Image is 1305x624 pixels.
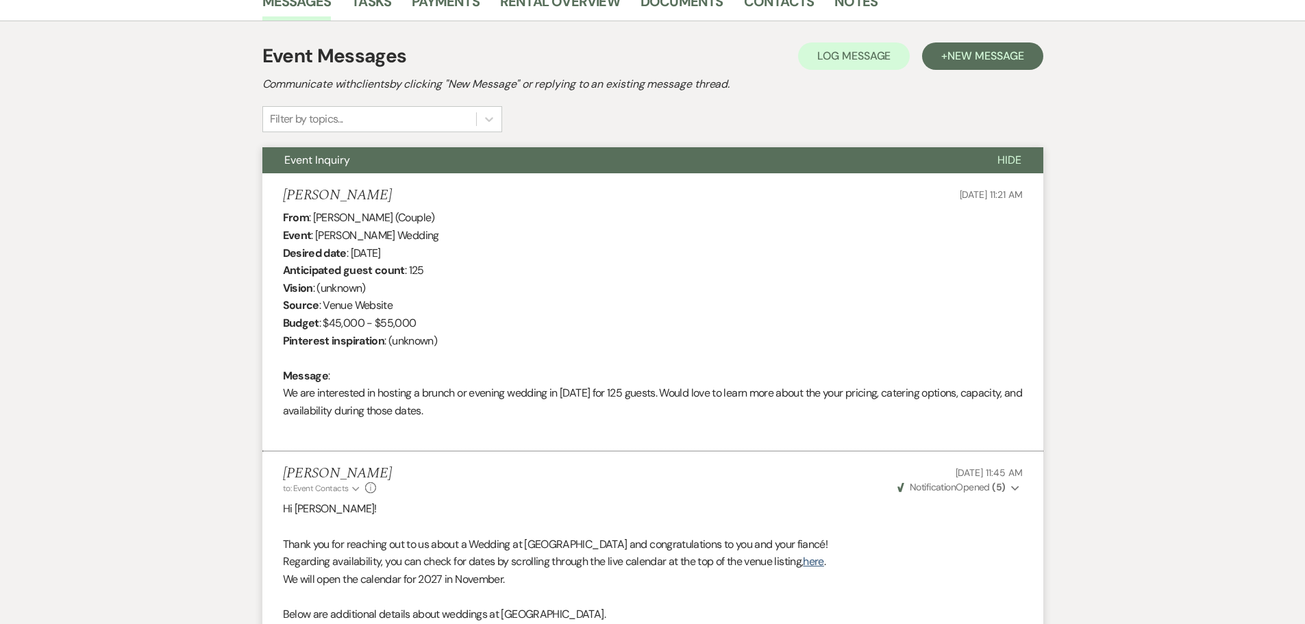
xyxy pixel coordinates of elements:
button: +New Message [922,42,1043,70]
span: Event Inquiry [284,153,350,167]
span: to: Event Contacts [283,483,349,494]
h1: Event Messages [262,42,407,71]
strong: ( 5 ) [992,481,1005,493]
div: : [PERSON_NAME] (Couple) : [PERSON_NAME] Wedding : [DATE] : 125 : (unknown) : Venue Website : $45... [283,209,1023,437]
p: Regarding availability, you can check for dates by scrolling through the live calendar at the top... [283,553,1023,571]
span: Notification [910,481,956,493]
span: Log Message [817,49,891,63]
b: Pinterest inspiration [283,334,385,348]
b: Desired date [283,246,347,260]
h2: Communicate with clients by clicking "New Message" or replying to an existing message thread. [262,76,1043,92]
span: [DATE] 11:45 AM [956,466,1023,479]
span: Opened [897,481,1006,493]
span: New Message [947,49,1023,63]
p: Thank you for reaching out to us about a Wedding at [GEOGRAPHIC_DATA] and congratulations to you ... [283,536,1023,553]
span: Hide [997,153,1021,167]
b: Anticipated guest count [283,263,405,277]
button: Event Inquiry [262,147,975,173]
span: [DATE] 11:21 AM [960,188,1023,201]
button: Log Message [798,42,910,70]
b: Event [283,228,312,242]
b: Source [283,298,319,312]
h5: [PERSON_NAME] [283,187,392,204]
b: Message [283,369,329,383]
b: Budget [283,316,319,330]
button: NotificationOpened (5) [895,480,1023,495]
p: Below are additional details about weddings at [GEOGRAPHIC_DATA]. [283,606,1023,623]
button: Hide [975,147,1043,173]
div: Filter by topics... [270,111,343,127]
h5: [PERSON_NAME] [283,465,392,482]
a: here [803,554,823,569]
button: to: Event Contacts [283,482,362,495]
b: Vision [283,281,313,295]
b: From [283,210,309,225]
p: Hi [PERSON_NAME]! [283,500,1023,518]
p: We will open the calendar for 2027 in November. [283,571,1023,588]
